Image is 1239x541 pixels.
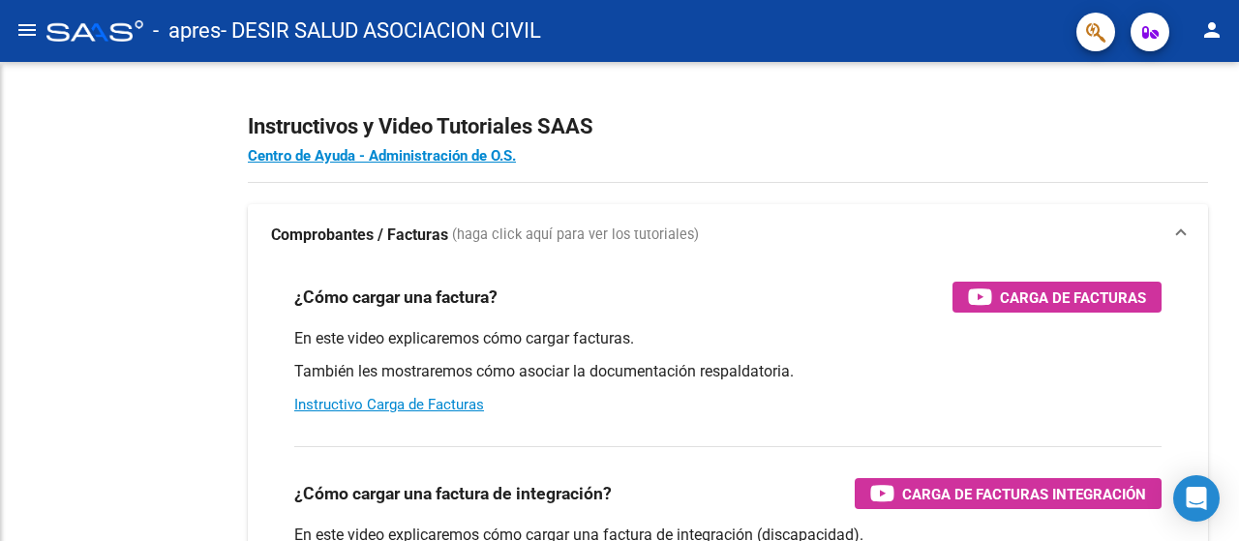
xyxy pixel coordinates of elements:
strong: Comprobantes / Facturas [271,225,448,246]
span: Carga de Facturas Integración [902,482,1146,506]
mat-icon: person [1200,18,1224,42]
h3: ¿Cómo cargar una factura de integración? [294,480,612,507]
p: También les mostraremos cómo asociar la documentación respaldatoria. [294,361,1162,382]
mat-expansion-panel-header: Comprobantes / Facturas (haga click aquí para ver los tutoriales) [248,204,1208,266]
span: - DESIR SALUD ASOCIACION CIVIL [221,10,541,52]
span: Carga de Facturas [1000,286,1146,310]
button: Carga de Facturas Integración [855,478,1162,509]
mat-icon: menu [15,18,39,42]
a: Instructivo Carga de Facturas [294,396,484,413]
span: - apres [153,10,221,52]
h3: ¿Cómo cargar una factura? [294,284,498,311]
h2: Instructivos y Video Tutoriales SAAS [248,108,1208,145]
div: Open Intercom Messenger [1173,475,1220,522]
a: Centro de Ayuda - Administración de O.S. [248,147,516,165]
button: Carga de Facturas [952,282,1162,313]
span: (haga click aquí para ver los tutoriales) [452,225,699,246]
p: En este video explicaremos cómo cargar facturas. [294,328,1162,349]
